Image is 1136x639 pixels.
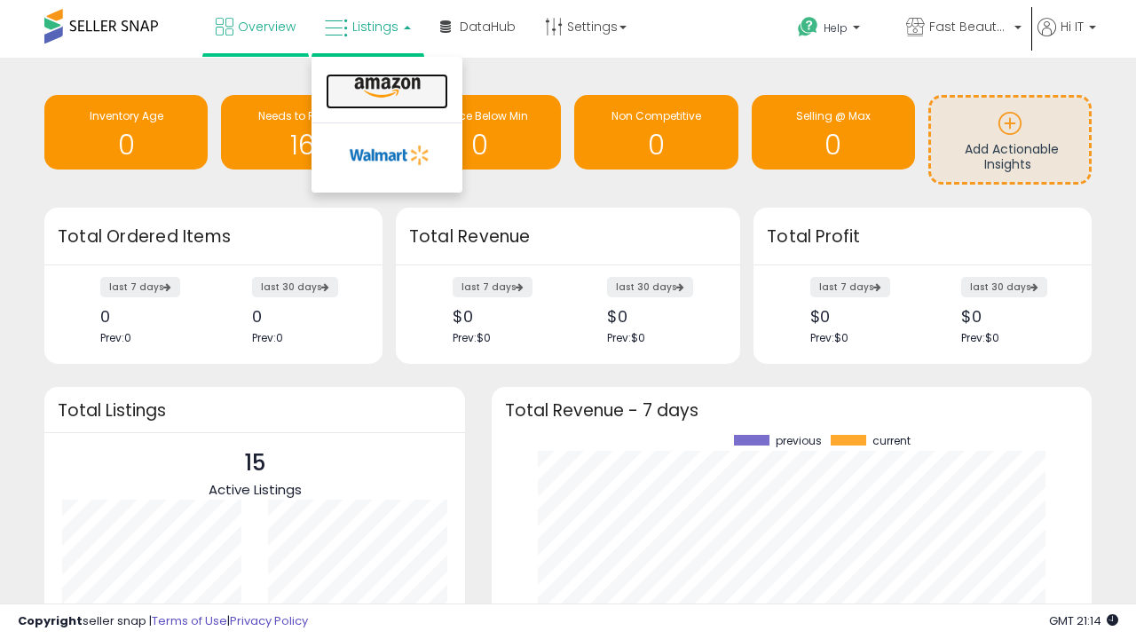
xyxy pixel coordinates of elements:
h3: Total Profit [767,225,1078,249]
span: Fast Beauty ([GEOGRAPHIC_DATA]) [929,18,1009,35]
span: BB Price Below Min [430,108,528,123]
label: last 30 days [961,277,1047,297]
label: last 7 days [453,277,532,297]
span: DataHub [460,18,516,35]
a: Non Competitive 0 [574,95,738,170]
a: Help [784,3,890,58]
a: BB Price Below Min 0 [398,95,561,170]
h3: Total Revenue - 7 days [505,404,1078,417]
span: Active Listings [209,480,302,499]
label: last 30 days [252,277,338,297]
span: 2025-09-11 21:14 GMT [1049,612,1118,629]
strong: Copyright [18,612,83,629]
span: Prev: 0 [100,330,131,345]
a: Hi IT [1037,18,1096,58]
label: last 30 days [607,277,693,297]
div: $0 [607,307,709,326]
span: Prev: $0 [961,330,999,345]
span: Prev: 0 [252,330,283,345]
label: last 7 days [810,277,890,297]
span: Prev: $0 [607,330,645,345]
a: Needs to Reprice 16 [221,95,384,170]
a: Selling @ Max 0 [752,95,915,170]
h3: Total Revenue [409,225,727,249]
h1: 0 [761,130,906,160]
div: seller snap | | [18,613,308,630]
span: Selling @ Max [796,108,871,123]
label: last 7 days [100,277,180,297]
div: $0 [810,307,910,326]
i: Get Help [797,16,819,38]
span: Non Competitive [611,108,701,123]
span: current [872,435,911,447]
span: Help [824,20,848,35]
span: Hi IT [1061,18,1084,35]
span: Overview [238,18,296,35]
a: Terms of Use [152,612,227,629]
a: Privacy Policy [230,612,308,629]
span: Listings [352,18,398,35]
a: Add Actionable Insights [931,98,1089,182]
p: 15 [209,446,302,480]
a: Inventory Age 0 [44,95,208,170]
h1: 0 [583,130,729,160]
span: Prev: $0 [453,330,491,345]
span: previous [776,435,822,447]
h3: Total Listings [58,404,452,417]
span: Add Actionable Insights [965,140,1059,174]
div: 0 [100,307,200,326]
h1: 0 [53,130,199,160]
h1: 0 [406,130,552,160]
div: 0 [252,307,351,326]
span: Needs to Reprice [258,108,348,123]
div: $0 [453,307,555,326]
h1: 16 [230,130,375,160]
span: Prev: $0 [810,330,848,345]
span: Inventory Age [90,108,163,123]
div: $0 [961,307,1061,326]
h3: Total Ordered Items [58,225,369,249]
